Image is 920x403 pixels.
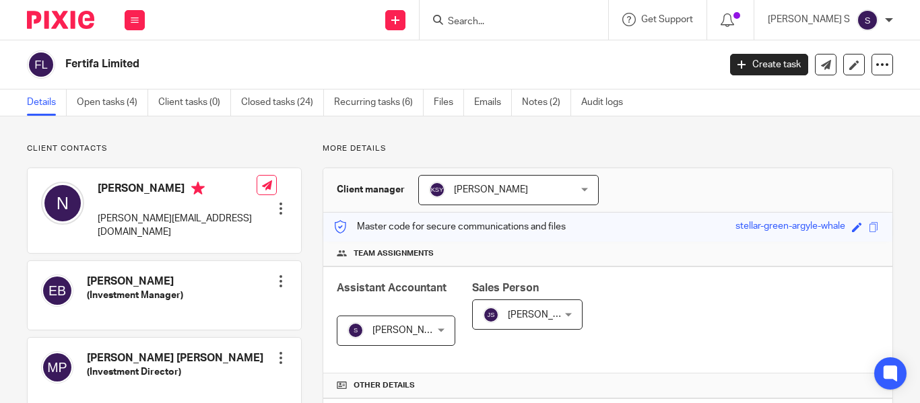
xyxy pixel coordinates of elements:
img: svg%3E [41,351,73,383]
img: Pixie [27,11,94,29]
img: svg%3E [348,322,364,338]
h5: (Investment Manager) [87,289,183,302]
p: Client contacts [27,143,302,154]
img: svg%3E [857,9,878,31]
div: stellar-green-argyle-whale [735,219,845,235]
img: svg%3E [429,182,445,198]
h2: Fertifa Limited [65,57,581,71]
span: Sales Person [472,283,539,293]
h4: [PERSON_NAME] [PERSON_NAME] [87,351,263,365]
a: Create task [730,54,808,75]
span: Team assignments [354,248,434,259]
h3: Client manager [337,183,405,196]
i: Primary [191,182,205,195]
a: Audit logs [581,89,633,116]
h5: (Investment Director) [87,365,263,379]
p: Master code for secure communications and files [333,220,566,233]
img: svg%3E [41,274,73,307]
p: [PERSON_NAME][EMAIL_ADDRESS][DOMAIN_NAME] [98,212,257,240]
a: Closed tasks (24) [241,89,324,116]
a: Emails [474,89,512,116]
img: svg%3E [41,182,84,225]
a: Notes (2) [522,89,571,116]
a: Files [434,89,464,116]
p: More details [323,143,893,154]
span: [PERSON_NAME] [454,185,528,194]
span: Other details [354,380,415,391]
a: Open tasks (4) [77,89,148,116]
span: [PERSON_NAME] S [372,326,455,335]
input: Search [447,16,568,28]
span: [PERSON_NAME] [508,310,582,320]
span: Assistant Accountant [337,283,447,293]
a: Client tasks (0) [158,89,231,116]
img: svg%3E [483,307,499,323]
img: svg%3E [27,50,55,79]
a: Details [27,89,67,116]
a: Recurring tasks (6) [334,89,424,116]
h4: [PERSON_NAME] [87,274,183,289]
h4: [PERSON_NAME] [98,182,257,198]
